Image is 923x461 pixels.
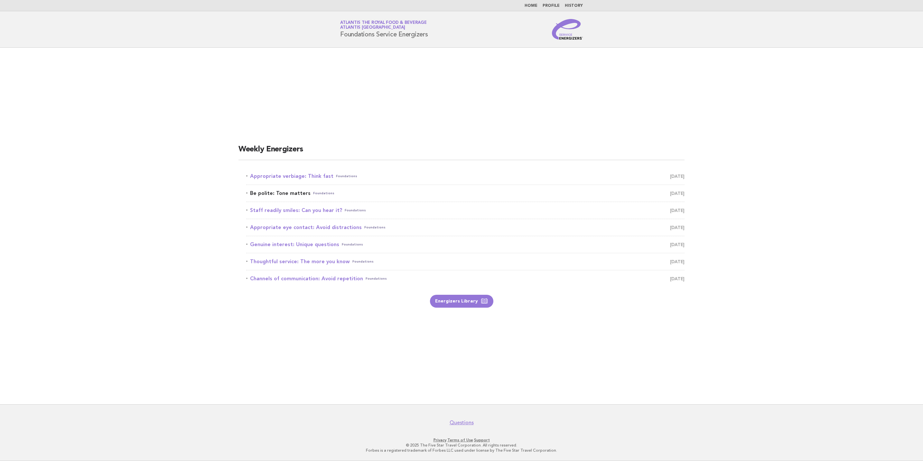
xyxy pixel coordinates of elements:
span: Foundations [352,257,374,266]
span: [DATE] [670,240,685,249]
span: [DATE] [670,189,685,198]
a: Genuine interest: Unique questionsFoundations [DATE] [246,240,685,249]
p: · · [265,437,658,443]
span: Foundations [364,223,386,232]
span: [DATE] [670,274,685,283]
span: Atlantis [GEOGRAPHIC_DATA] [340,26,405,30]
a: Support [474,438,490,442]
h1: Foundations Service Energizers [340,21,428,38]
a: Privacy [434,438,446,442]
p: © 2025 The Five Star Travel Corporation. All rights reserved. [265,443,658,448]
a: Be polite: Tone mattersFoundations [DATE] [246,189,685,198]
span: Foundations [366,274,387,283]
img: Service Energizers [552,19,583,40]
span: Foundations [313,189,334,198]
span: [DATE] [670,206,685,215]
span: [DATE] [670,172,685,181]
span: Foundations [342,240,363,249]
a: Profile [543,4,560,8]
span: Foundations [345,206,366,215]
a: Thoughtful service: The more you knowFoundations [DATE] [246,257,685,266]
a: Terms of Use [447,438,473,442]
a: Questions [450,419,474,426]
a: Home [525,4,537,8]
p: Forbes is a registered trademark of Forbes LLC used under license by The Five Star Travel Corpora... [265,448,658,453]
a: Appropriate eye contact: Avoid distractionsFoundations [DATE] [246,223,685,232]
a: Channels of communication: Avoid repetitionFoundations [DATE] [246,274,685,283]
a: History [565,4,583,8]
span: [DATE] [670,257,685,266]
span: [DATE] [670,223,685,232]
a: Appropriate verbiage: Think fastFoundations [DATE] [246,172,685,181]
a: Staff readily smiles: Can you hear it?Foundations [DATE] [246,206,685,215]
h2: Weekly Energizers [238,144,685,160]
a: Atlantis the Royal Food & BeverageAtlantis [GEOGRAPHIC_DATA] [340,21,427,30]
a: Energizers Library [430,295,493,308]
span: Foundations [336,172,357,181]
